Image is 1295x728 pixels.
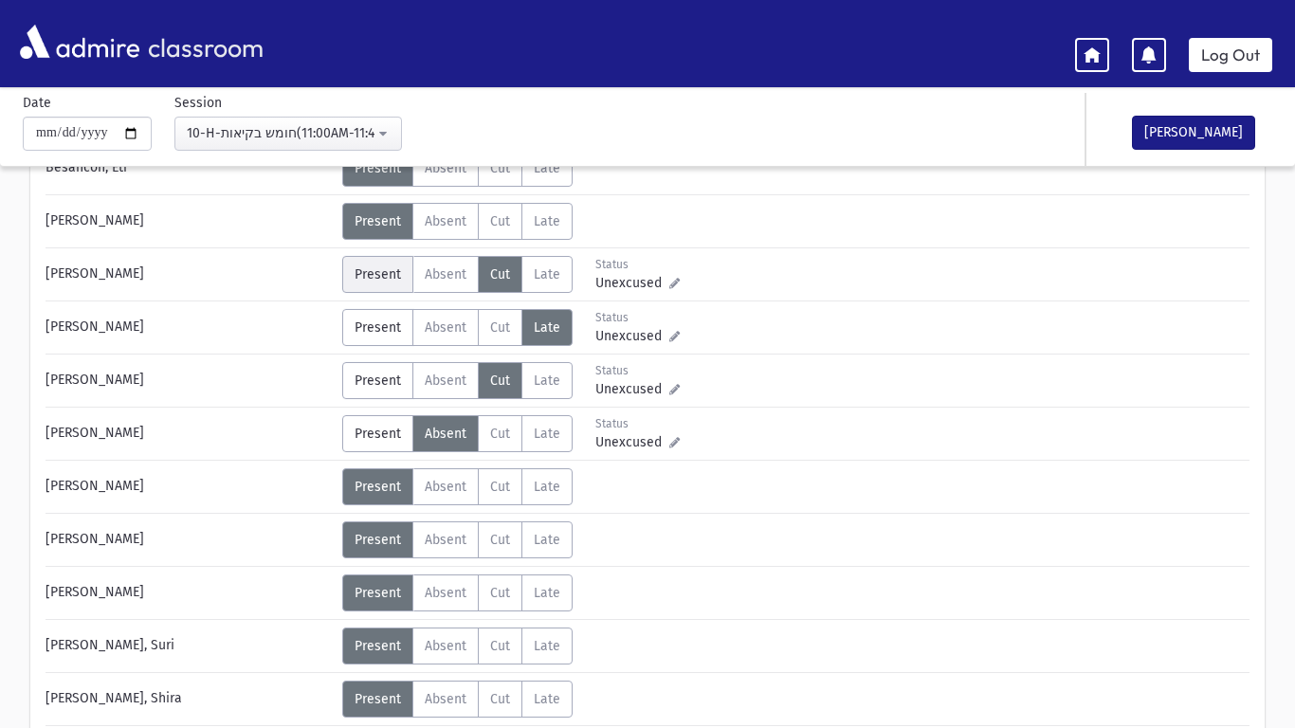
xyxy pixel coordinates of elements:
span: Present [355,426,401,442]
span: Present [355,160,401,176]
span: Late [534,532,560,548]
div: AttTypes [342,521,573,558]
span: Absent [425,479,466,495]
span: classroom [144,17,264,67]
span: Absent [425,691,466,707]
span: Cut [490,479,510,495]
div: Status [595,309,680,326]
div: Status [595,415,680,432]
span: Present [355,532,401,548]
div: AttTypes [342,150,573,187]
span: Unexcused [595,273,669,293]
div: [PERSON_NAME], Suri [36,628,342,664]
div: [PERSON_NAME] [36,468,342,505]
span: Absent [425,532,466,548]
span: Present [355,266,401,282]
div: AttTypes [342,256,573,293]
span: Late [534,319,560,336]
div: [PERSON_NAME] [36,362,342,399]
span: Cut [490,213,510,229]
span: Absent [425,319,466,336]
span: Absent [425,266,466,282]
span: Present [355,373,401,389]
span: Late [534,266,560,282]
div: [PERSON_NAME] [36,256,342,293]
span: Late [534,426,560,442]
span: Unexcused [595,432,669,452]
span: Late [534,160,560,176]
span: Absent [425,373,466,389]
span: Cut [490,585,510,601]
span: Late [534,585,560,601]
span: Cut [490,532,510,548]
div: [PERSON_NAME] [36,415,342,452]
div: [PERSON_NAME] [36,574,342,611]
span: Present [355,319,401,336]
div: AttTypes [342,681,573,718]
a: Log Out [1189,38,1272,72]
span: Unexcused [595,326,669,346]
span: Present [355,691,401,707]
span: Unexcused [595,379,669,399]
div: AttTypes [342,309,573,346]
span: Absent [425,585,466,601]
span: Present [355,213,401,229]
div: AttTypes [342,203,573,240]
div: [PERSON_NAME] [36,203,342,240]
div: Status [595,362,680,379]
span: Cut [490,638,510,654]
div: [PERSON_NAME] [36,521,342,558]
span: Present [355,638,401,654]
label: Session [174,93,222,113]
span: Late [534,479,560,495]
span: Present [355,479,401,495]
div: [PERSON_NAME] [36,309,342,346]
span: Late [534,213,560,229]
span: Cut [490,691,510,707]
button: 10-H-חומש בקיאות(11:00AM-11:43AM) [174,117,402,151]
span: Absent [425,426,466,442]
span: Cut [490,266,510,282]
div: 10-H-חומש בקיאות(11:00AM-11:43AM) [187,123,374,143]
div: AttTypes [342,574,573,611]
span: Late [534,638,560,654]
span: Cut [490,426,510,442]
span: Cut [490,319,510,336]
span: Late [534,373,560,389]
div: AttTypes [342,628,573,664]
label: Date [23,93,51,113]
span: Cut [490,160,510,176]
div: Status [595,256,680,273]
div: AttTypes [342,362,573,399]
div: [PERSON_NAME], Shira [36,681,342,718]
img: AdmirePro [15,20,144,64]
span: Absent [425,638,466,654]
button: [PERSON_NAME] [1132,116,1255,150]
div: AttTypes [342,468,573,505]
div: Besancon, Eti [36,150,342,187]
div: AttTypes [342,415,573,452]
span: Cut [490,373,510,389]
span: Absent [425,160,466,176]
span: Absent [425,213,466,229]
span: Present [355,585,401,601]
